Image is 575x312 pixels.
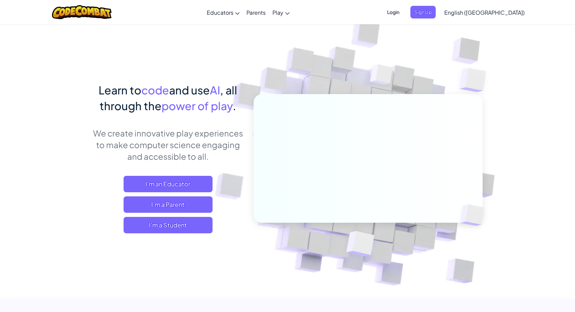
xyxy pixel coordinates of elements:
[207,9,233,16] span: Educators
[330,217,391,273] img: Overlap cubes
[169,83,210,97] span: and use
[410,6,436,18] button: Sign Up
[162,99,233,113] span: power of play
[92,127,243,162] p: We create innovative play experiences to make computer science engaging and accessible to all.
[99,83,141,97] span: Learn to
[124,176,213,192] a: I'm an Educator
[269,3,293,22] a: Play
[444,9,525,16] span: English ([GEOGRAPHIC_DATA])
[383,6,404,18] button: Login
[243,3,269,22] a: Parents
[233,99,236,113] span: .
[124,196,213,213] a: I'm a Parent
[141,83,169,97] span: code
[357,51,407,102] img: Overlap cubes
[449,190,500,240] img: Overlap cubes
[124,217,213,233] button: I'm a Student
[203,3,243,22] a: Educators
[210,83,220,97] span: AI
[441,3,528,22] a: English ([GEOGRAPHIC_DATA])
[52,5,112,19] img: CodeCombat logo
[446,51,505,109] img: Overlap cubes
[272,9,283,16] span: Play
